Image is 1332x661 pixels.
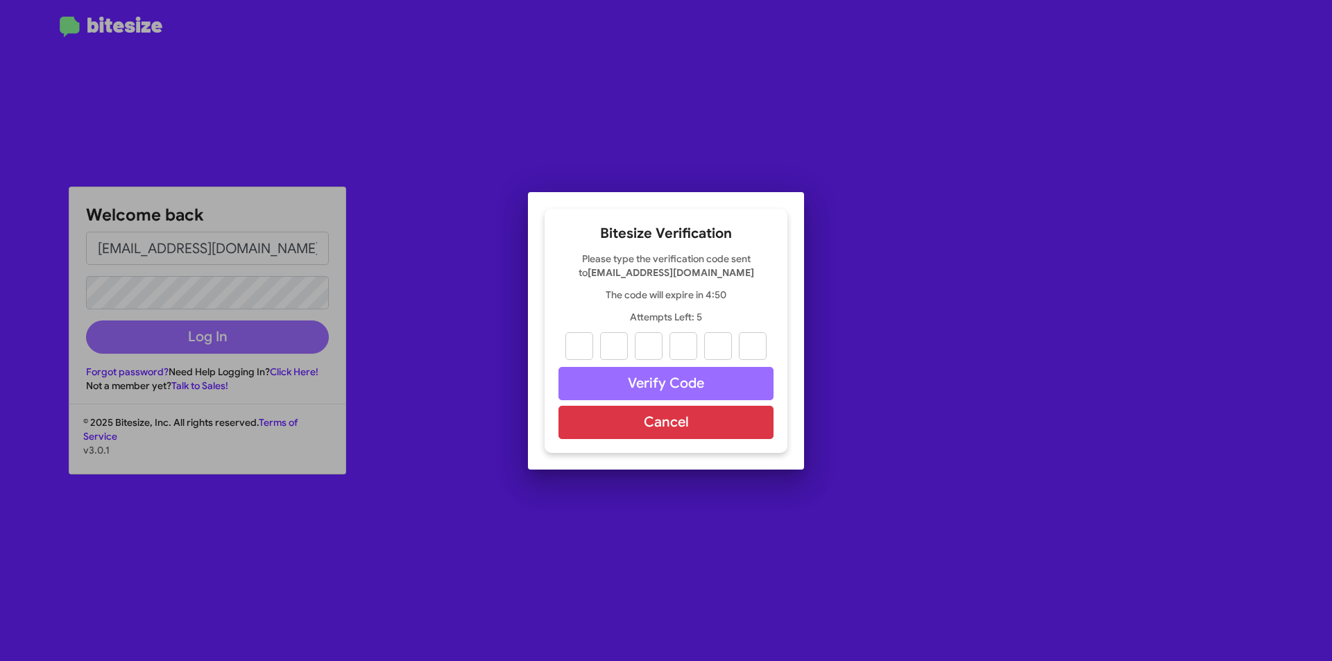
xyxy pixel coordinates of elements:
[558,367,774,400] button: Verify Code
[558,406,774,439] button: Cancel
[588,266,754,279] strong: [EMAIL_ADDRESS][DOMAIN_NAME]
[558,288,774,302] p: The code will expire in 4:50
[558,310,774,324] p: Attempts Left: 5
[558,252,774,280] p: Please type the verification code sent to
[558,223,774,245] h2: Bitesize Verification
